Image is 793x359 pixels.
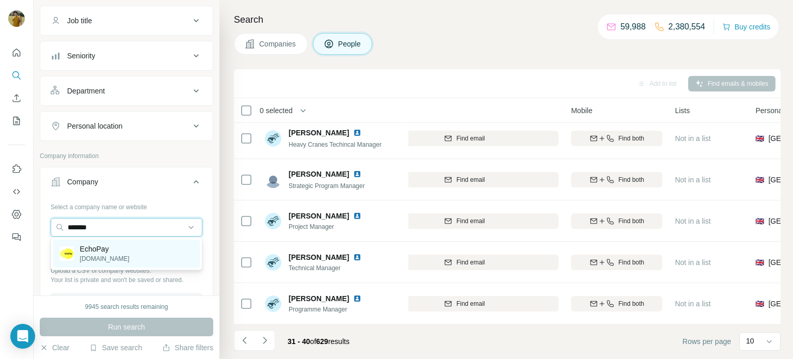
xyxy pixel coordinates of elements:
span: [PERSON_NAME] [289,252,349,262]
span: Rows per page [683,336,731,347]
span: 🇬🇧 [755,133,764,144]
span: Find both [618,258,644,267]
p: Company information [40,151,213,161]
button: Upload a list of companies [51,293,202,311]
div: 9945 search results remaining [85,302,168,311]
span: Find email [456,299,485,308]
span: Technical Manager [289,263,374,273]
span: Find both [618,175,644,184]
span: Find email [456,134,485,143]
span: Find both [618,216,644,226]
div: Personal location [67,121,122,131]
p: Upload a CSV of company websites. [51,266,202,275]
span: Not in a list [675,258,710,267]
p: Your list is private and won't be saved or shared. [51,275,202,285]
button: Company [40,169,213,198]
span: 629 [316,337,328,346]
span: 🇬🇧 [755,216,764,226]
button: Find both [571,296,662,311]
span: Find both [618,134,644,143]
img: Avatar [265,295,281,312]
div: Seniority [67,51,95,61]
span: 🇬🇧 [755,175,764,185]
div: Job title [67,15,92,26]
span: Not in a list [675,176,710,184]
span: of [310,337,316,346]
img: LinkedIn logo [353,129,361,137]
span: Programme Manager [289,305,374,314]
button: Navigate to previous page [234,330,255,351]
div: Department [67,86,105,96]
span: 31 - 40 [288,337,310,346]
button: Enrich CSV [8,89,25,107]
img: Avatar [8,10,25,27]
div: Company [67,177,98,187]
img: LinkedIn logo [353,170,361,178]
button: Buy credits [722,20,770,34]
div: Select a company name or website [51,198,202,212]
span: Find email [456,258,485,267]
span: [PERSON_NAME] [289,128,349,138]
span: [PERSON_NAME] [289,293,349,304]
p: EchoPay [80,244,130,254]
img: Avatar [265,213,281,229]
span: Strategic Program Manager [289,182,364,190]
span: Not in a list [675,300,710,308]
button: Quick start [8,43,25,62]
p: [DOMAIN_NAME] [80,254,130,263]
button: Find both [571,213,662,229]
button: Use Surfe on LinkedIn [8,160,25,178]
span: Lists [675,105,690,116]
button: Find email [370,213,559,229]
button: Department [40,79,213,103]
button: Dashboard [8,205,25,224]
img: LinkedIn logo [353,294,361,303]
span: People [338,39,362,49]
button: Feedback [8,228,25,246]
span: Find email [456,216,485,226]
button: Find email [370,172,559,188]
span: [PERSON_NAME] [289,169,349,179]
img: Avatar [265,171,281,188]
button: My lists [8,112,25,130]
button: Clear [40,342,69,353]
img: EchoPay [59,246,74,261]
button: Search [8,66,25,85]
p: 2,380,554 [669,21,705,33]
span: 🇬🇧 [755,257,764,268]
button: Find email [370,131,559,146]
span: Mobile [571,105,592,116]
div: Open Intercom Messenger [10,324,35,349]
span: results [288,337,350,346]
span: Find email [456,175,485,184]
p: 59,988 [621,21,646,33]
span: Companies [259,39,297,49]
span: Project Manager [289,222,374,231]
button: Find both [571,255,662,270]
span: 0 selected [260,105,293,116]
span: Not in a list [675,134,710,143]
button: Personal location [40,114,213,138]
img: Avatar [265,130,281,147]
button: Save search [89,342,142,353]
button: Use Surfe API [8,182,25,201]
button: Job title [40,8,213,33]
button: Share filters [162,342,213,353]
img: LinkedIn logo [353,212,361,220]
button: Find email [370,296,559,311]
span: Heavy Cranes Techincal Manager [289,141,382,148]
span: Find both [618,299,644,308]
button: Find both [571,172,662,188]
span: [PERSON_NAME] [289,211,349,221]
h4: Search [234,12,781,27]
button: Seniority [40,43,213,68]
span: 🇬🇧 [755,299,764,309]
span: Not in a list [675,217,710,225]
button: Find email [370,255,559,270]
p: 10 [746,336,754,346]
button: Find both [571,131,662,146]
img: LinkedIn logo [353,253,361,261]
img: Avatar [265,254,281,271]
button: Navigate to next page [255,330,275,351]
